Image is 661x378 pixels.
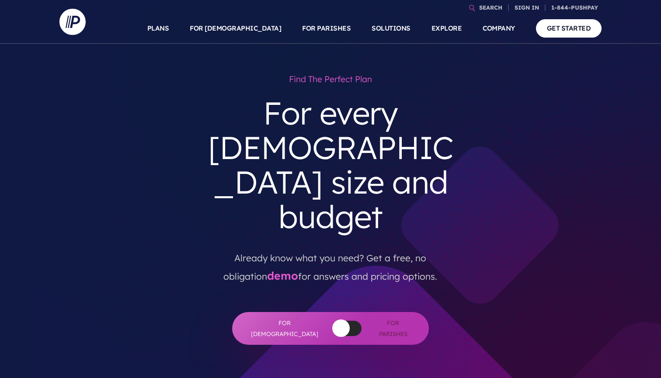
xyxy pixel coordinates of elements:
a: PLANS [147,13,169,44]
h3: For every [DEMOGRAPHIC_DATA] size and budget [198,89,463,241]
a: demo [267,269,298,282]
a: GET STARTED [536,19,602,37]
h1: Find the perfect plan [198,70,463,89]
p: Already know what you need? Get a free, no obligation for answers and pricing options. [205,241,456,286]
a: EXPLORE [431,13,462,44]
a: SOLUTIONS [372,13,411,44]
a: COMPANY [483,13,515,44]
span: For Parishes [375,318,411,339]
span: For [DEMOGRAPHIC_DATA] [250,318,320,339]
a: FOR PARISHES [302,13,351,44]
a: FOR [DEMOGRAPHIC_DATA] [190,13,281,44]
